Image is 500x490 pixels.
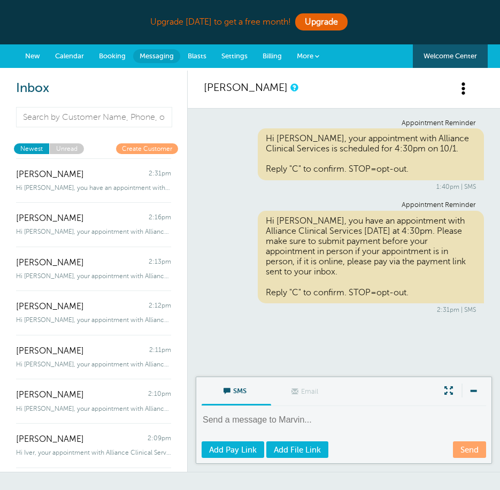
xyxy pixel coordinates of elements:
[140,52,174,60] span: Messaging
[55,52,84,60] span: Calendar
[149,302,171,312] span: 2:12pm
[266,441,328,458] a: Add File Link
[263,52,282,60] span: Billing
[16,258,84,268] span: [PERSON_NAME]
[16,405,171,412] span: Hi [PERSON_NAME], your appointment with Alliance Clinical Services is scheduled for
[18,44,48,68] a: New
[14,143,49,154] a: Newest
[290,84,297,91] a: This is a history of all communications between GoReminders and your customer.
[210,377,263,403] span: SMS
[16,81,171,96] h2: Inbox
[180,44,214,68] a: Blasts
[12,11,487,34] div: Upgrade [DATE] to get a free month!
[149,170,171,180] span: 2:31pm
[209,446,257,454] span: Add Pay Link
[25,52,40,60] span: New
[188,52,206,60] span: Blasts
[274,446,321,454] span: Add File Link
[212,306,476,313] div: 2:31pm | SMS
[16,449,171,456] span: Hi Iver, your appointment with Alliance Clinical Services is scheduled for
[133,49,180,63] a: Messaging
[48,44,91,68] a: Calendar
[16,346,84,356] span: [PERSON_NAME]
[16,390,84,400] span: [PERSON_NAME]
[16,302,84,312] span: [PERSON_NAME]
[116,143,178,154] a: Create Customer
[295,13,348,30] a: Upgrade
[16,361,171,368] span: Hi [PERSON_NAME], your appointment with Alliance Clinical Services is scheduled f
[297,52,313,60] span: More
[49,143,84,154] a: Unread
[99,52,126,60] span: Booking
[212,201,476,209] div: Appointment Reminder
[204,81,288,94] a: [PERSON_NAME]
[149,258,171,268] span: 2:13pm
[258,211,484,304] div: Hi [PERSON_NAME], you have an appointment with Alliance Clinical Services [DATE] at 4:30pm. Pleas...
[202,441,264,458] a: Add Pay Link
[255,44,289,68] a: Billing
[258,128,484,180] div: Hi [PERSON_NAME], your appointment with Alliance Clinical Services is scheduled for 4:30pm on 10/...
[16,434,84,445] span: [PERSON_NAME]
[413,44,488,68] a: Welcome Center
[148,390,171,400] span: 2:10pm
[289,44,327,68] a: More
[271,378,341,406] label: This customer does not have an email address.
[16,213,84,224] span: [PERSON_NAME]
[453,441,486,458] a: Send
[91,44,133,68] a: Booking
[212,183,476,190] div: 1:40pm | SMS
[149,213,171,224] span: 2:16pm
[16,184,171,192] span: Hi [PERSON_NAME], you have an appointment with Alliance Clinical Services [DATE] at
[16,272,171,280] span: Hi [PERSON_NAME], your appointment with Alliance Clinical Services is scheduled for
[148,434,171,445] span: 2:09pm
[16,316,171,324] span: Hi [PERSON_NAME], your appointment with Alliance Clinical Services is scheduled for
[16,228,171,235] span: Hi [PERSON_NAME], your appointment with Alliance Clinical Services is scheduled f
[221,52,248,60] span: Settings
[214,44,255,68] a: Settings
[16,170,84,180] span: [PERSON_NAME]
[16,107,172,127] input: Search by Customer Name, Phone, or Email
[212,119,476,127] div: Appointment Reminder
[149,346,171,356] span: 2:11pm
[279,378,333,403] span: Email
